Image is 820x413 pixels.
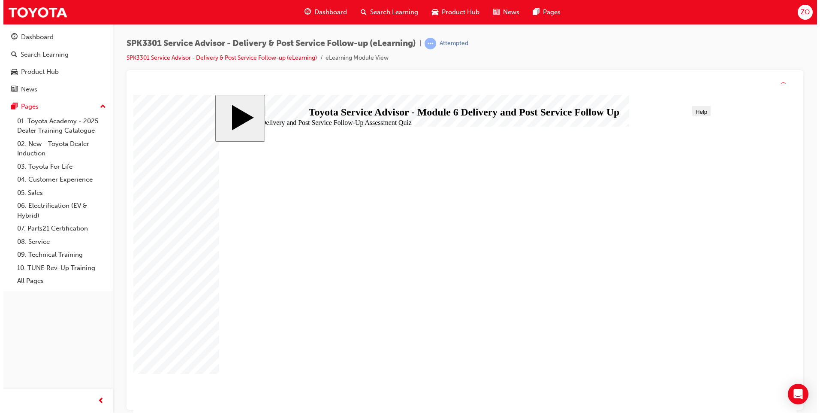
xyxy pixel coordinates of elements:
[10,173,106,186] a: 04. Customer Experience
[422,3,483,21] a: car-iconProduct Hub
[3,82,106,97] a: News
[483,3,523,21] a: news-iconNews
[294,3,350,21] a: guage-iconDashboard
[490,7,496,18] span: news-icon
[4,3,64,22] img: Trak
[357,7,363,18] span: search-icon
[10,261,106,275] a: 10. TUNE Rev-Up Training
[94,396,101,407] span: prev-icon
[540,7,557,17] span: Pages
[301,7,307,18] span: guage-icon
[10,248,106,261] a: 09. Technical Training
[17,50,65,60] div: Search Learning
[10,186,106,200] a: 05. Sales
[523,3,564,21] a: pages-iconPages
[794,5,809,20] button: ZO
[421,38,433,49] span: learningRecordVerb_ATTEMPT-icon
[123,54,314,61] a: SPK3301 Service Advisor - Delivery & Post Service Follow-up (eLearning)
[10,235,106,249] a: 08. Service
[18,102,35,112] div: Pages
[438,7,476,17] span: Product Hub
[123,39,413,49] span: SPK3301 Service Advisor - Delivery & Post Service Follow-up (eLearning)
[3,64,106,80] a: Product Hub
[10,222,106,235] a: 07. Parts21 Certification
[96,101,102,112] span: up-icon
[8,103,14,111] span: pages-icon
[8,51,14,59] span: search-icon
[8,33,14,41] span: guage-icon
[416,39,418,49] span: |
[3,99,106,115] button: Pages
[436,39,465,48] div: Attempted
[10,160,106,173] a: 03. Toyota For Life
[3,47,106,63] a: Search Learning
[18,32,50,42] div: Dashboard
[10,137,106,160] a: 02. New - Toyota Dealer Induction
[8,86,14,94] span: news-icon
[3,29,106,45] a: Dashboard
[18,85,34,94] div: News
[3,27,106,99] button: DashboardSearch LearningProduct HubNews
[10,115,106,137] a: 01. Toyota Academy - 2025 Dealer Training Catalogue
[10,274,106,288] a: All Pages
[784,384,805,404] div: Open Intercom Messenger
[428,7,435,18] span: car-icon
[322,53,385,63] li: eLearning Module View
[530,7,536,18] span: pages-icon
[350,3,422,21] a: search-iconSearch Learning
[500,7,516,17] span: News
[8,68,14,76] span: car-icon
[10,199,106,222] a: 06. Electrification (EV & Hybrid)
[367,7,415,17] span: Search Learning
[797,7,806,17] span: ZO
[18,67,55,77] div: Product Hub
[311,7,344,17] span: Dashboard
